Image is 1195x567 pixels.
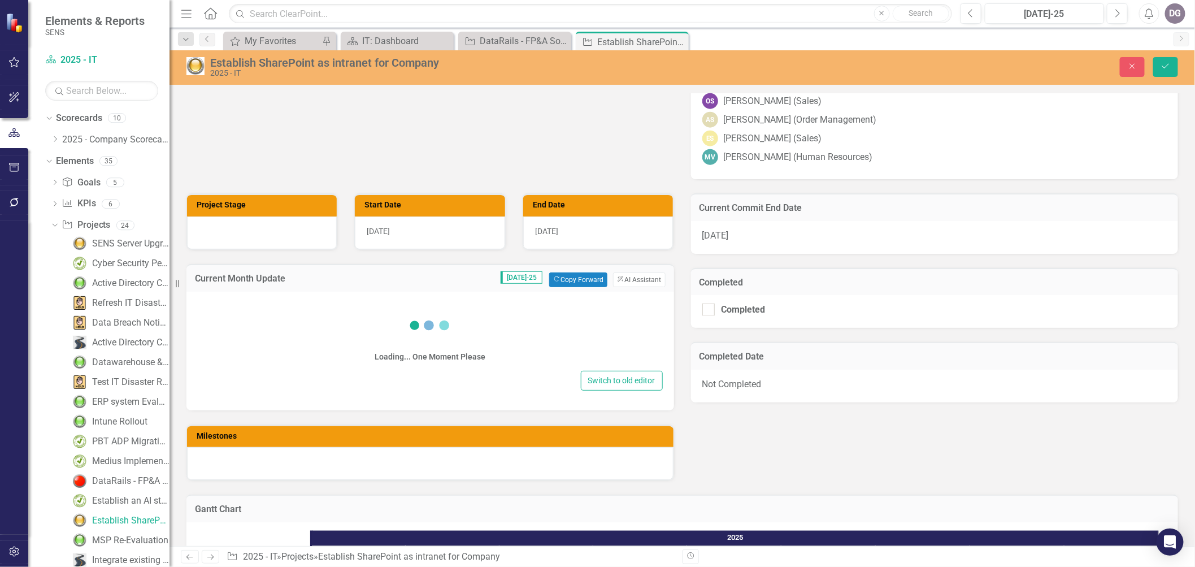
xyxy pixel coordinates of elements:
div: ERP system Evaluation - Current State vs. Future State [92,397,170,407]
span: [DATE]-25 [501,271,542,284]
div: Cyber Security Pen Test [92,258,170,269]
a: Refresh IT Disaster Recovery and IT Business Continuity Plan [70,294,170,312]
div: Active Directory Cleanup (SENS only) [92,278,170,288]
div: 6 [102,199,120,209]
a: Test IT Disaster Recovery and IT Business Continuity Plans [70,373,170,391]
div: Apr [499,546,593,561]
button: Switch to old editor [581,371,663,391]
span: Search [909,8,933,18]
button: Search [893,6,949,21]
div: Jul [781,546,876,561]
a: Active Directory Cleanup (SENS only) [70,274,170,292]
div: 2025 [312,531,1159,546]
div: Integrate existing CRM and CPQ tools (HubSpot, Xait) with ERP (Syteline) [92,555,170,565]
div: Medius Implementation [92,456,170,466]
div: AS [702,112,718,128]
div: May [593,546,687,561]
div: MSP Re-Evaluation [92,535,168,546]
a: Datawarehouse & Reporting [70,353,170,371]
div: Establish an AI steering Committee [92,496,170,506]
a: Establish an AI steering Committee [70,492,170,510]
img: Yellow: At Risk/Needs Attention [186,57,205,75]
div: Refresh IT Disaster Recovery and IT Business Continuity Plan [92,298,170,308]
button: DG [1165,3,1185,24]
div: 5 [106,178,124,187]
img: Green: On Track [73,356,86,369]
h3: Current Commit End Date [699,203,1170,213]
img: ClearPoint Strategy [6,12,25,32]
div: [PERSON_NAME] (Order Management) [724,114,877,127]
div: Loading... One Moment Please [375,351,485,362]
div: Data Breach Notification Policy [92,318,170,328]
a: Establish SharePoint as intranet for Company [70,512,170,530]
a: 2025 - Company Scorecard [62,133,170,146]
div: PBT ADP Migration to WFN [92,436,170,447]
img: Completed [73,257,86,270]
div: [PERSON_NAME] (Sales) [724,95,822,108]
div: My Favorites [245,34,319,48]
a: Active Directory Connect [70,334,170,352]
div: Test IT Disaster Recovery and IT Business Continuity Plans [92,377,170,387]
img: Completed [73,494,86,508]
a: IT: Dashboard [344,34,451,48]
div: » » [227,551,673,564]
button: [DATE]-25 [985,3,1105,24]
div: MV [702,149,718,165]
a: DataRails - FP&A Software Phase 1 - Monthly Close & Quarterly Fcst [70,472,170,490]
span: [DATE] [535,227,558,236]
h3: Completed Date [699,352,1170,362]
small: SENS [45,28,145,37]
div: Establish SharePoint as intranet for Company [318,551,500,562]
button: AI Assistant [613,272,665,287]
button: Copy Forward [549,272,607,287]
img: Green: On Track [73,276,86,290]
a: SENS Server Upgrade [70,235,170,253]
img: Green: On Track [73,534,86,547]
h3: Start Date [364,201,499,209]
div: Active Directory Connect [92,337,170,348]
h3: Current Month Update [195,274,362,284]
a: 2025 - IT [243,551,277,562]
div: [PERSON_NAME] (Sales) [724,132,822,145]
img: On Hold [73,296,86,310]
a: ERP system Evaluation - Current State vs. Future State [70,393,170,411]
img: Yellow: At Risk/Needs Attention [73,237,86,250]
div: Establish SharePoint as intranet for Company [92,516,170,526]
img: Green: On Track [73,415,86,429]
div: Not Completed [691,370,1179,402]
div: IT: Dashboard [362,34,451,48]
h3: Completed [699,278,1170,288]
a: Data Breach Notification Policy [70,314,170,332]
div: 24 [116,220,134,230]
a: My Favorites [226,34,319,48]
img: On Hold [73,316,86,330]
a: Projects [62,219,110,232]
div: Open Intercom Messenger [1157,529,1184,556]
img: Completed [73,435,86,448]
h3: Milestones [197,432,668,440]
div: SENS Server Upgrade [92,239,170,249]
div: OS [702,93,718,109]
a: Scorecards [56,112,102,125]
div: Mar [406,546,499,561]
div: Aug [876,546,970,561]
a: Goals [62,176,100,189]
span: [DATE] [367,227,390,236]
div: 10 [108,114,126,123]
div: Intune Rollout [92,417,147,427]
h3: Project Stage [197,201,331,209]
div: Oct [1064,546,1159,561]
img: Completed [73,455,86,468]
div: 2025 - IT [210,69,745,77]
a: Medius Implementation [70,452,170,470]
img: Green: On Track [73,395,86,409]
span: [DATE] [702,230,729,241]
a: DataRails - FP&A Software Phase 1 - Monthly Close & Quarterly Fcst [461,34,568,48]
div: Establish SharePoint as intranet for Company [210,57,745,69]
div: [DATE]-25 [989,7,1101,21]
span: Elements & Reports [45,14,145,28]
div: Name [198,546,310,560]
h3: Gantt Chart [195,504,1170,514]
div: Jun [687,546,781,561]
